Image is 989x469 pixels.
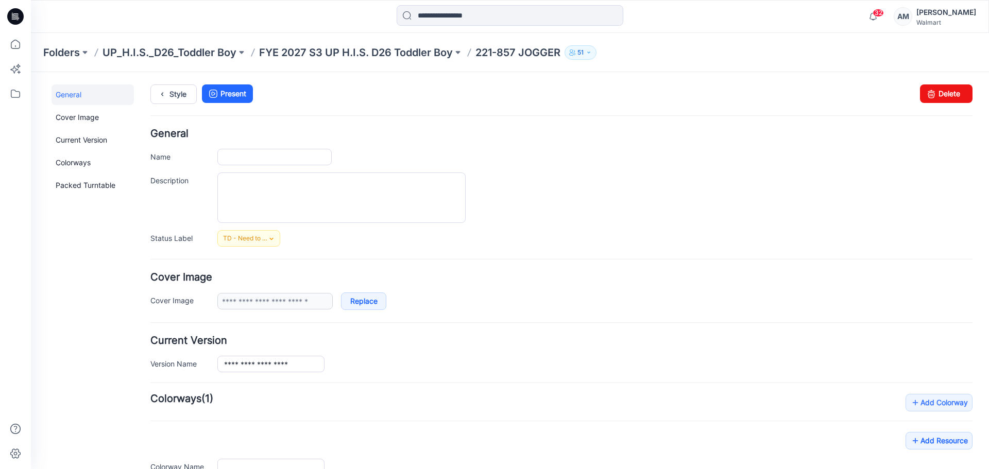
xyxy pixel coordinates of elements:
[43,45,80,60] a: Folders
[475,45,560,60] p: 221-857 JOGGER
[894,7,912,26] div: AM
[916,6,976,19] div: [PERSON_NAME]
[120,222,176,234] label: Cover Image
[916,19,976,26] div: Walmart
[120,389,176,400] label: Colorway Name
[565,45,596,60] button: 51
[875,322,942,339] a: Add Colorway
[186,158,249,175] a: TD - Need to Review
[875,360,942,377] a: Add Resource
[259,45,453,60] a: FYE 2027 S3 UP H.I.S. D26 Toddler Boy
[170,320,182,333] span: (1)
[577,47,584,58] p: 51
[103,45,236,60] a: UP_H.I.S._D26_Toddler Boy
[120,160,176,171] label: Status Label
[120,264,942,273] h4: Current Version
[120,286,176,297] label: Version Name
[873,9,884,17] span: 32
[120,200,942,210] h4: Cover Image
[120,320,170,333] strong: Colorways
[120,102,176,114] label: Description
[310,220,355,238] a: Replace
[192,161,238,171] span: TD - Need to Review
[31,72,989,469] iframe: edit-style
[120,79,176,90] label: Name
